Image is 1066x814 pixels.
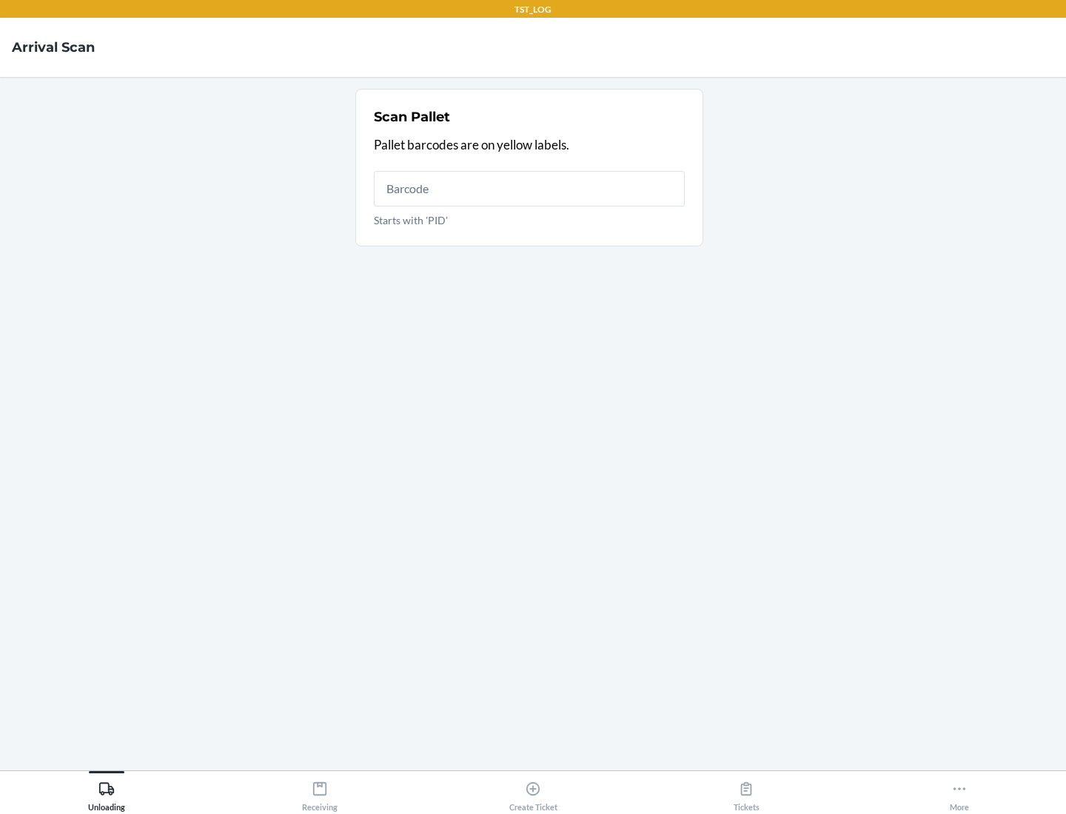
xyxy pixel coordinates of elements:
[88,775,125,812] div: Unloading
[853,771,1066,812] button: More
[374,107,450,127] h2: Scan Pallet
[426,771,640,812] button: Create Ticket
[950,775,969,812] div: More
[302,775,338,812] div: Receiving
[374,212,685,228] p: Starts with 'PID'
[213,771,426,812] button: Receiving
[374,171,685,206] input: Starts with 'PID'
[374,135,685,155] p: Pallet barcodes are on yellow labels.
[734,775,760,812] div: Tickets
[514,3,552,16] p: TST_LOG
[640,771,853,812] button: Tickets
[509,775,557,812] div: Create Ticket
[12,38,95,57] h4: Arrival Scan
